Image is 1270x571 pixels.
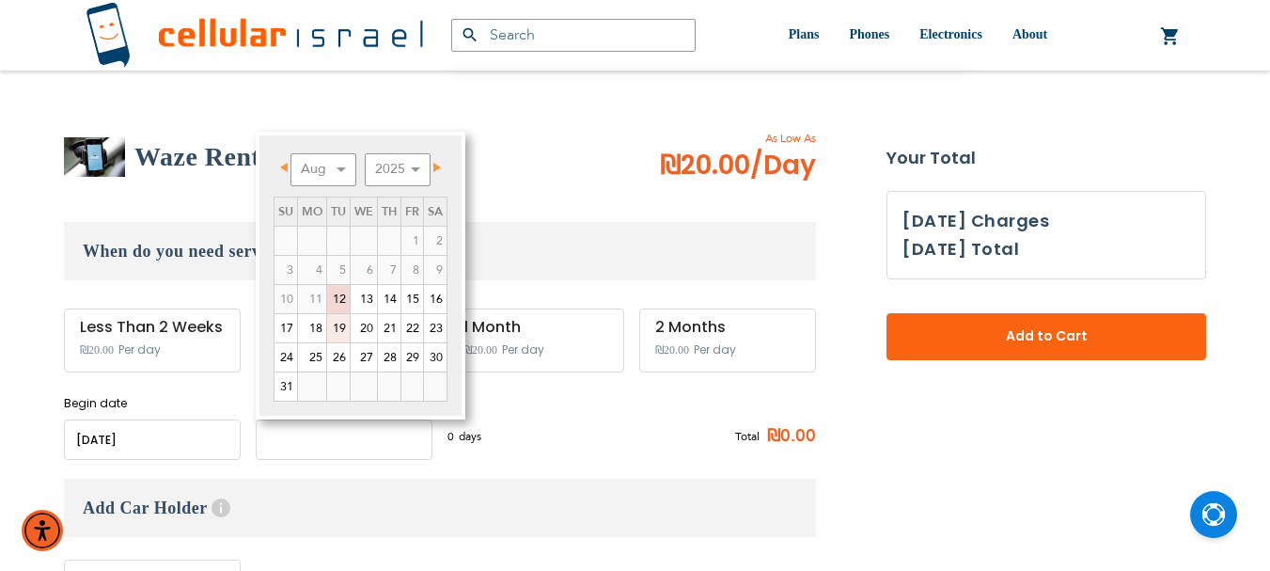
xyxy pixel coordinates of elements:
span: Next [433,163,441,172]
h3: [DATE] Charges [902,207,1190,235]
span: As Low As [609,130,816,147]
a: 20 [351,314,377,342]
div: Accessibility Menu [22,510,63,551]
span: Per day [694,341,736,358]
div: 1 Month [463,319,608,336]
a: 21 [378,314,400,342]
span: ₪20.00 [660,147,816,184]
span: 11 [298,285,326,313]
td: minimum 5 days rental Or minimum 4 months on Long term plans [298,284,327,313]
a: 27 [351,343,377,372]
span: /Day [750,147,816,184]
h3: When do you need service? [64,222,816,280]
a: 18 [298,314,326,342]
span: Per day [502,341,544,358]
span: Electronics [919,27,982,41]
h2: Waze Rental Israel [134,138,356,176]
a: 17 [274,314,297,342]
a: 29 [401,343,423,372]
img: Cellular Israel Logo [86,2,423,69]
span: days [459,428,481,445]
a: 12 [327,285,350,313]
a: 31 [274,373,297,401]
span: ₪20.00 [463,343,497,357]
a: 24 [274,343,297,372]
span: Add to Cart [949,326,1144,346]
a: 15 [401,285,423,313]
a: 30 [424,343,447,372]
label: Begin date [64,395,241,412]
button: Add to Cart [886,313,1206,360]
span: Phones [849,27,889,41]
span: ₪20.00 [655,343,689,357]
input: MM/DD/YYYY [64,420,241,460]
a: 23 [424,314,447,342]
div: Less Than 2 Weeks [80,319,225,336]
h3: Add Car Holder [64,479,816,537]
strong: Your Total [886,144,1206,172]
span: Help [212,499,230,517]
img: Waze Rental Israel [64,137,125,177]
a: 19 [327,314,350,342]
span: Per day [118,341,161,358]
a: Prev [275,156,299,180]
a: Next [422,156,446,180]
input: MM/DD/YYYY [256,420,432,460]
span: ₪0.00 [760,422,816,451]
span: Prev [280,163,288,172]
td: minimum 5 days rental Or minimum 4 months on Long term plans [274,284,298,313]
a: 28 [378,343,400,372]
a: 16 [424,285,447,313]
span: Total [735,428,760,445]
span: About [1012,27,1047,41]
span: 0 [447,428,459,445]
span: 10 [274,285,297,313]
a: 22 [401,314,423,342]
div: 2 Months [655,319,800,336]
a: 26 [327,343,350,372]
input: Search [451,19,696,52]
span: ₪20.00 [80,343,114,357]
select: Select month [290,153,356,186]
a: 25 [298,343,326,372]
a: 13 [351,285,377,313]
h3: [DATE] Total [902,235,1019,263]
a: 14 [378,285,400,313]
select: Select year [365,153,431,186]
span: Plans [789,27,820,41]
